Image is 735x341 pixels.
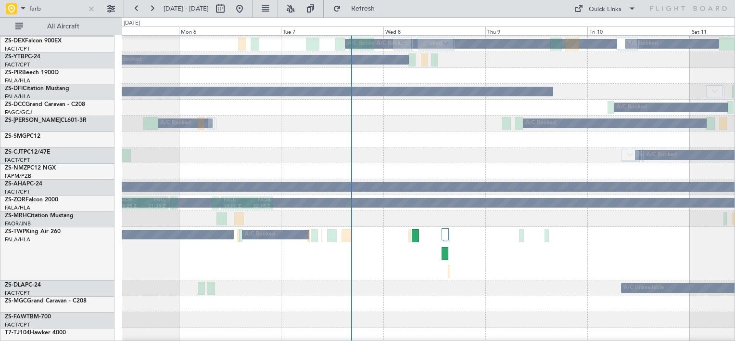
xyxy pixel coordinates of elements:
div: A/C Booked [646,148,677,162]
span: All Aircraft [25,23,101,30]
div: EGLL [224,197,247,204]
div: 09:25 Z [119,203,142,210]
span: ZS-DFI [5,86,23,92]
div: 10:00 Z [224,203,247,210]
span: [DATE] - [DATE] [164,4,209,13]
img: arrow-gray.svg [443,41,448,45]
span: ZS-ZOR [5,197,25,203]
div: A/C Booked [245,227,275,242]
span: ZS-[PERSON_NAME] [5,118,61,123]
div: A/C Booked [161,116,191,131]
span: ZS-PIR [5,70,22,76]
a: ZS-AHAPC-24 [5,181,42,187]
span: ZS-MGC [5,298,27,304]
span: ZS-TWP [5,229,26,235]
a: ZS-SMGPC12 [5,133,40,139]
a: FALA/HLA [5,77,30,84]
div: 22:15 Z [247,203,270,210]
div: A/C Booked [111,52,141,67]
a: ZS-[PERSON_NAME]CL601-3R [5,118,87,123]
a: FALA/HLA [5,236,30,243]
span: ZS-SMG [5,133,26,139]
div: [DATE] [124,19,140,27]
div: A/C Booked [377,37,407,51]
img: arrow-gray.svg [627,153,633,157]
span: ZS-MRH [5,213,27,219]
span: T7-TJ104 [5,330,30,336]
a: FAGC/GCJ [5,109,32,116]
a: FACT/CPT [5,321,30,328]
img: arrow-gray.svg [712,89,718,93]
a: ZS-MGCGrand Caravan - C208 [5,298,87,304]
a: T7-TJ104Hawker 4000 [5,330,66,336]
div: A/C Unavailable [624,281,664,295]
a: FACT/CPT [5,289,30,297]
div: 21:35 Z [142,203,165,210]
a: FACT/CPT [5,157,30,164]
a: ZS-DEXFalcon 900EX [5,38,62,44]
div: A/C Booked [628,37,658,51]
div: Thu 9 [485,26,587,35]
div: A/C Booked [617,100,647,115]
span: ZS-YTB [5,54,25,60]
div: Quick Links [589,5,621,14]
a: ZS-MRHCitation Mustang [5,213,74,219]
button: Refresh [329,1,386,16]
div: A/C Booked [348,37,378,51]
a: ZS-PIRBeech 1900D [5,70,59,76]
span: ZS-DLA [5,282,25,288]
a: FACT/CPT [5,188,30,196]
button: All Aircraft [11,19,104,34]
a: FAOR/JNB [5,220,31,227]
div: Tue 7 [281,26,383,35]
span: ZS-DCC [5,102,25,107]
button: Quick Links [570,1,641,16]
a: ZS-NMZPC12 NGX [5,165,56,171]
div: FAOR [247,197,270,204]
a: ZS-ZORFalcon 2000 [5,197,58,203]
span: Refresh [343,5,383,12]
a: FALA/HLA [5,93,30,100]
span: ZS-CJT [5,149,24,155]
div: EGLL [142,197,165,204]
div: Sun 5 [76,26,178,35]
a: ZS-CJTPC12/47E [5,149,50,155]
span: ZS-NMZ [5,165,27,171]
div: Mon 6 [179,26,281,35]
span: ZS-AHA [5,181,26,187]
a: FACT/CPT [5,45,30,52]
a: ZS-DCCGrand Caravan - C208 [5,102,85,107]
img: arrow-gray.svg [627,41,633,45]
a: ZS-FAWTBM-700 [5,314,51,320]
div: FAOR [119,197,142,204]
div: A/C Booked [526,116,556,131]
input: Airport [29,1,85,16]
a: FAPM/PZB [5,172,31,180]
img: arrow-gray.svg [401,41,406,45]
a: FALA/HLA [5,204,30,211]
span: ZS-DEX [5,38,25,44]
div: Fri 10 [587,26,689,35]
div: Wed 8 [383,26,485,35]
a: ZS-DLAPC-24 [5,282,41,288]
a: ZS-DFICitation Mustang [5,86,69,92]
a: ZS-TWPKing Air 260 [5,229,61,235]
a: ZS-YTBPC-24 [5,54,40,60]
span: ZS-FAW [5,314,26,320]
a: FACT/CPT [5,61,30,68]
